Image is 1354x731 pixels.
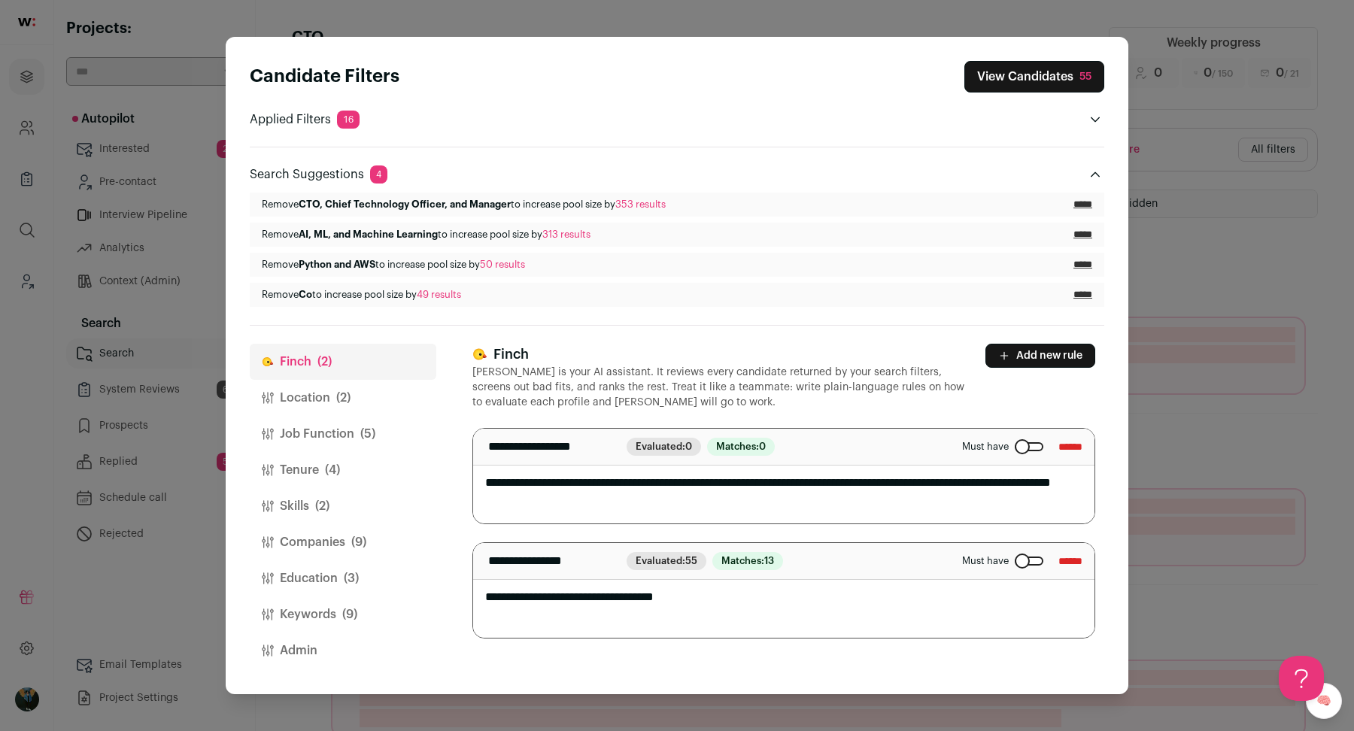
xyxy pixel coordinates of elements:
[480,259,525,269] span: 50 results
[250,596,436,632] button: Keywords(9)
[250,524,436,560] button: Companies(9)
[342,605,357,623] span: (9)
[262,289,461,301] p: Remove to increase pool size by
[1279,656,1324,701] iframe: Help Scout Beacon - Open
[250,488,436,524] button: Skills(2)
[964,61,1104,93] button: Close search preferences
[315,497,329,515] span: (2)
[962,555,1009,567] span: Must have
[250,111,360,129] p: Applied Filters
[250,416,436,452] button: Job Function(5)
[337,111,360,129] span: 16
[317,353,332,371] span: (2)
[707,438,775,456] span: Matches:
[299,199,511,209] span: CTO, Chief Technology Officer, and Manager
[299,229,438,239] span: AI, ML, and Machine Learning
[250,380,436,416] button: Location(2)
[262,259,525,271] p: Remove to increase pool size by
[962,441,1009,453] span: Must have
[627,438,701,456] span: Evaluated:
[370,165,387,184] span: 4
[417,290,461,299] span: 49 results
[262,229,590,241] p: Remove to increase pool size by
[759,441,766,451] span: 0
[1086,111,1104,129] button: Open applied filters
[299,259,375,269] span: Python and AWS
[472,344,967,365] h3: Finch
[250,344,436,380] button: Finch(2)
[299,290,312,299] span: Co
[627,552,706,570] span: Evaluated:
[250,632,436,669] button: Admin
[685,441,692,451] span: 0
[250,165,387,184] p: Search Suggestions
[1306,683,1342,719] a: 🧠
[542,229,590,239] span: 313 results
[1079,69,1091,84] div: 55
[336,389,351,407] span: (2)
[262,199,666,211] p: Remove to increase pool size by
[351,533,366,551] span: (9)
[712,552,783,570] span: Matches:
[360,425,375,443] span: (5)
[250,68,399,86] strong: Candidate Filters
[250,452,436,488] button: Tenure(4)
[472,365,967,410] p: [PERSON_NAME] is your AI assistant. It reviews every candidate returned by your search filters, s...
[250,560,436,596] button: Education(3)
[685,556,697,566] span: 55
[615,199,666,209] span: 353 results
[325,461,340,479] span: (4)
[985,344,1095,368] button: Add new rule
[344,569,359,587] span: (3)
[764,556,774,566] span: 13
